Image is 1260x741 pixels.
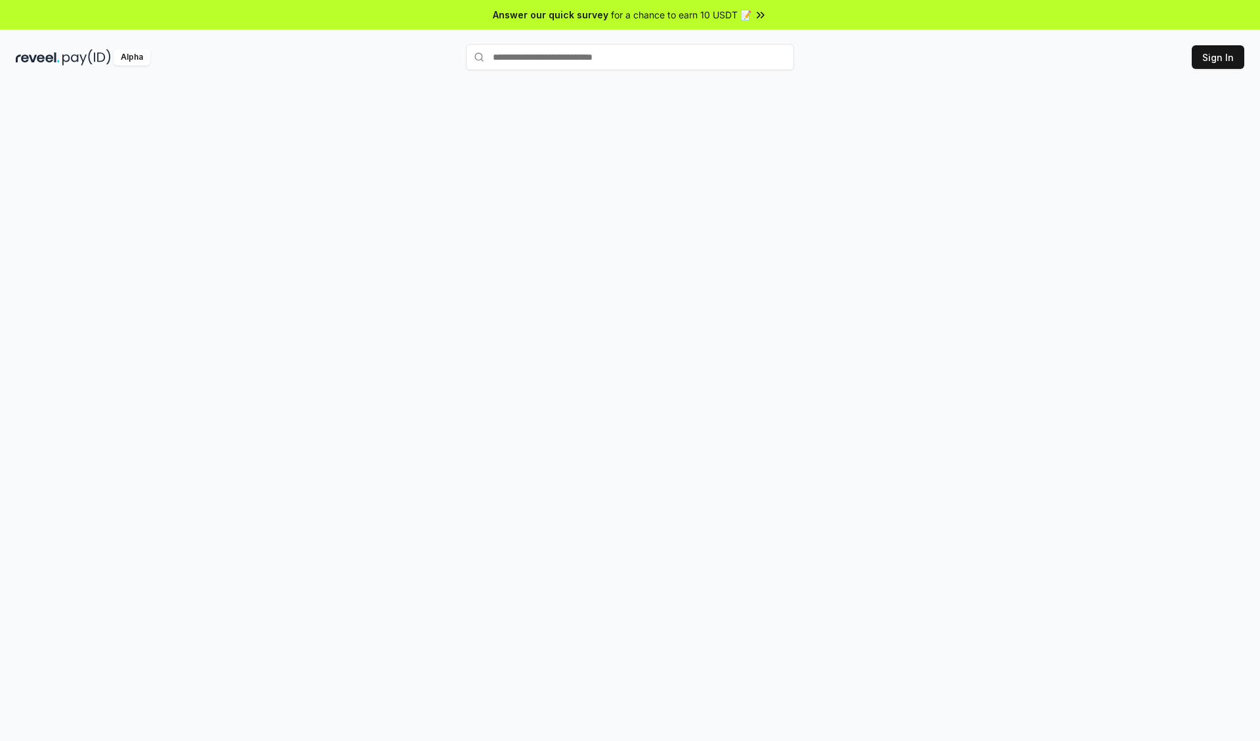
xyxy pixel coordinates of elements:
img: reveel_dark [16,49,60,66]
span: for a chance to earn 10 USDT 📝 [611,8,751,22]
div: Alpha [114,49,150,66]
button: Sign In [1192,45,1244,69]
img: pay_id [62,49,111,66]
span: Answer our quick survey [493,8,608,22]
